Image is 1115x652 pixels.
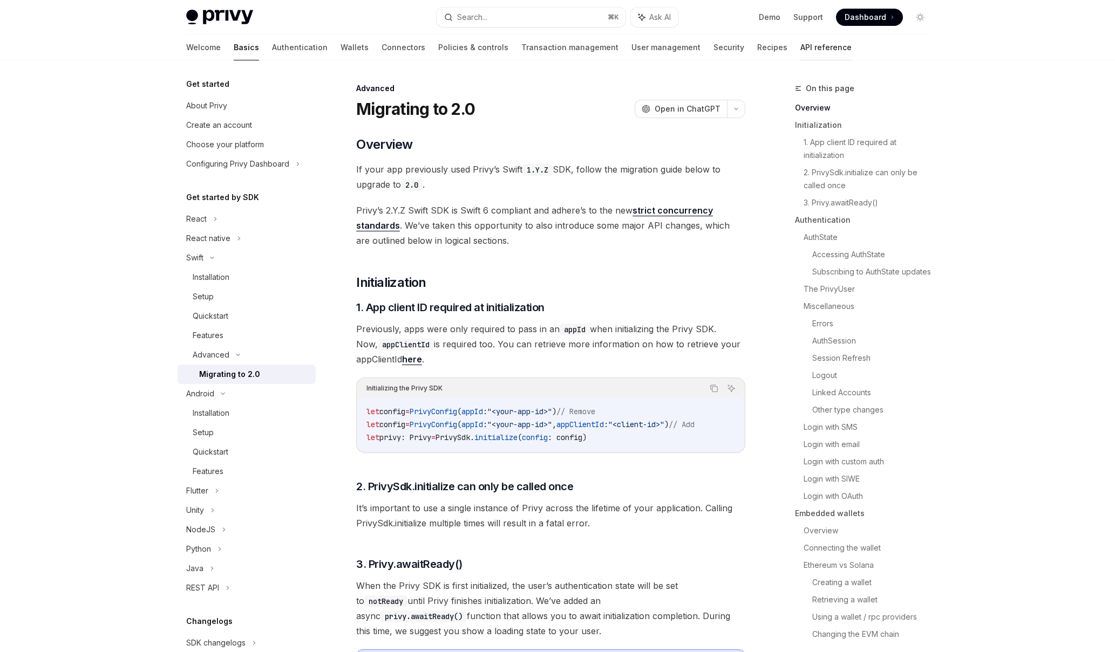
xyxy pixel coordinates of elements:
[806,82,854,95] span: On this page
[378,339,434,351] code: appClientId
[804,164,937,194] a: 2. PrivySdk.initialize can only be called once
[193,465,223,478] div: Features
[186,504,204,517] div: Unity
[804,436,937,453] a: Login with email
[178,326,316,345] a: Features
[356,136,412,153] span: Overview
[812,626,937,643] a: Changing the EVM chain
[186,543,211,555] div: Python
[604,420,608,429] span: :
[379,407,405,416] span: config
[795,116,937,134] a: Initialization
[804,280,937,298] a: The PrivyUser
[669,420,695,429] span: // Add
[356,578,745,639] span: When the Privy SDK is first initialized, the user’s authentication state will be set to until Pri...
[707,381,721,395] button: Copy the contents from the code block
[812,246,937,263] a: Accessing AuthState
[631,8,678,27] button: Ask AI
[356,99,475,119] h1: Migrating to 2.0
[193,426,214,439] div: Setup
[804,522,937,539] a: Overview
[186,99,227,112] div: About Privy
[356,321,745,367] span: Previously, apps were only required to pass in an when initializing the Privy SDK. Now, is requir...
[186,157,289,170] div: Configuring Privy Dashboard
[186,212,207,225] div: React
[193,329,223,342] div: Features
[186,191,259,204] h5: Get started by SDK
[186,78,229,91] h5: Get started
[366,381,443,395] div: Initializing the Privy SDK
[356,500,745,531] span: It’s important to use a single instance of Privy across the lifetime of your application. Calling...
[272,35,328,60] a: Authentication
[436,433,474,442] span: PrivySdk.
[193,407,229,420] div: Installation
[178,135,316,154] a: Choose your platform
[795,99,937,116] a: Overview
[812,263,937,280] a: Subscribing to AuthState updates
[356,162,745,192] span: If your app previously used Privy’s Swift SDK, follow the migration guide below to upgrade to .
[186,10,253,25] img: light logo
[812,401,937,418] a: Other type changes
[186,523,215,536] div: NodeJS
[522,433,548,442] span: config
[186,636,246,649] div: SDK changelogs
[405,420,410,429] span: =
[804,539,937,557] a: Connecting the wallet
[193,271,229,284] div: Installation
[356,479,573,494] span: 2. PrivySdk.initialize can only be called once
[804,298,937,315] a: Miscellaneous
[804,229,937,246] a: AuthState
[402,354,422,365] a: here
[438,35,508,60] a: Policies & controls
[795,505,937,522] a: Embedded wallets
[366,420,379,429] span: let
[186,119,252,132] div: Create an account
[655,104,720,114] span: Open in ChatGPT
[410,407,457,416] span: PrivyConfig
[804,194,937,211] a: 3. Privy.awaitReady()
[649,12,671,23] span: Ask AI
[461,420,483,429] span: appId
[186,251,203,264] div: Swift
[713,35,744,60] a: Security
[405,407,410,416] span: =
[457,407,461,416] span: (
[356,83,745,94] div: Advanced
[812,384,937,401] a: Linked Accounts
[461,407,483,416] span: appId
[178,115,316,135] a: Create an account
[548,433,587,442] span: : config)
[552,420,556,429] span: ,
[401,179,423,191] code: 2.0
[664,420,669,429] span: )
[186,138,264,151] div: Choose your platform
[193,310,228,322] div: Quickstart
[757,35,787,60] a: Recipes
[186,615,233,628] h5: Changelogs
[812,591,937,608] a: Retrieving a wallet
[193,348,229,361] div: Advanced
[410,420,457,429] span: PrivyConfig
[193,445,228,458] div: Quickstart
[178,442,316,462] a: Quickstart
[178,267,316,287] a: Installation
[912,9,929,26] button: Toggle dark mode
[812,608,937,626] a: Using a wallet / rpc providers
[178,462,316,481] a: Features
[631,35,701,60] a: User management
[178,365,316,384] a: Migrating to 2.0
[199,368,260,381] div: Migrating to 2.0
[522,164,553,176] code: 1.Y.Z
[804,134,937,164] a: 1. App client ID required at initialization
[364,595,407,607] code: notReady
[379,433,431,442] span: privy: Privy
[341,35,369,60] a: Wallets
[382,35,425,60] a: Connectors
[356,557,463,572] span: 3. Privy.awaitReady()
[457,420,461,429] span: (
[552,407,556,416] span: )
[521,35,618,60] a: Transaction management
[186,581,219,594] div: REST API
[457,11,487,24] div: Search...
[812,349,937,367] a: Session Refresh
